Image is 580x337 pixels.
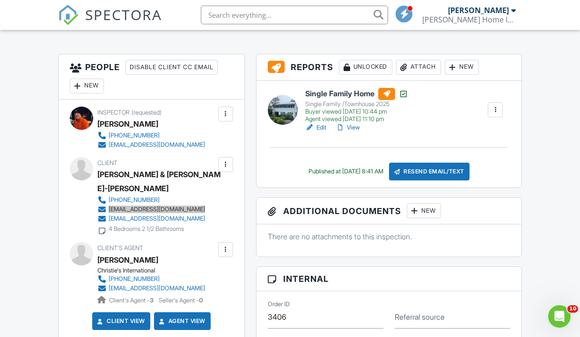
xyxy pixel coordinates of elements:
div: [PERSON_NAME] [448,6,509,15]
img: The Best Home Inspection Software - Spectora [58,5,79,25]
div: Resend Email/Text [389,163,470,180]
div: Christie's International [97,267,213,274]
label: Order ID [268,300,290,308]
a: [EMAIL_ADDRESS][DOMAIN_NAME] [97,205,216,214]
div: [PHONE_NUMBER] [109,196,160,204]
div: [EMAIL_ADDRESS][DOMAIN_NAME] [109,285,205,292]
a: [EMAIL_ADDRESS][DOMAIN_NAME] [97,214,216,223]
div: [PERSON_NAME] & [PERSON_NAME]-[PERSON_NAME] [97,167,223,195]
div: 4 Bedrooms 2 1/2 Bathrooms [109,225,184,233]
span: Inspector [97,109,130,116]
span: 10 [567,305,578,313]
a: [EMAIL_ADDRESS][DOMAIN_NAME] [97,140,205,150]
h3: People [59,54,244,100]
div: [EMAIL_ADDRESS][DOMAIN_NAME] [109,141,205,149]
a: View [336,123,360,132]
a: Client View [95,316,145,326]
a: [PHONE_NUMBER] [97,274,205,284]
div: [EMAIL_ADDRESS][DOMAIN_NAME] [109,215,205,222]
div: [EMAIL_ADDRESS][DOMAIN_NAME] [109,206,205,213]
div: McEvoy Home Inspection [422,15,516,24]
div: Attach [396,60,441,75]
div: Agent viewed [DATE] 11:10 pm [305,115,408,123]
h3: Internal [257,267,521,291]
label: Referral source [395,312,445,322]
div: Single Family /Townhouse 2025 [305,100,408,108]
div: Disable Client CC Email [125,60,218,75]
div: New [407,203,441,218]
h3: Additional Documents [257,198,521,224]
span: Seller's Agent - [159,297,203,304]
div: [PERSON_NAME] [97,117,158,131]
a: [PHONE_NUMBER] [97,195,216,205]
strong: 0 [199,297,203,304]
a: Edit [305,123,326,132]
span: Client [97,159,117,166]
div: New [70,79,104,93]
a: Single Family Home Single Family /Townhouse 2025 Buyer viewed [DATE] 10:44 pm Agent viewed [DATE]... [305,88,408,123]
div: Published at [DATE] 8:41 AM [308,168,383,175]
a: [PHONE_NUMBER] [97,131,205,140]
p: There are no attachments to this inspection. [268,231,510,242]
div: [PHONE_NUMBER] [109,275,160,283]
span: SPECTORA [85,5,162,24]
span: (requested) [132,109,162,116]
div: Unlocked [339,60,392,75]
div: New [445,60,479,75]
a: [EMAIL_ADDRESS][DOMAIN_NAME] [97,284,205,293]
iframe: Intercom live chat [548,305,571,328]
strong: 3 [150,297,154,304]
div: [PHONE_NUMBER] [109,132,160,139]
input: Search everything... [201,6,388,24]
span: Client's Agent [97,244,143,251]
h3: Reports [257,54,521,81]
div: Buyer viewed [DATE] 10:44 pm [305,108,408,115]
a: Agent View [157,316,206,326]
h6: Single Family Home [305,88,408,100]
span: Client's Agent - [109,297,155,304]
a: SPECTORA [58,13,162,32]
a: [PERSON_NAME] [97,253,158,267]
